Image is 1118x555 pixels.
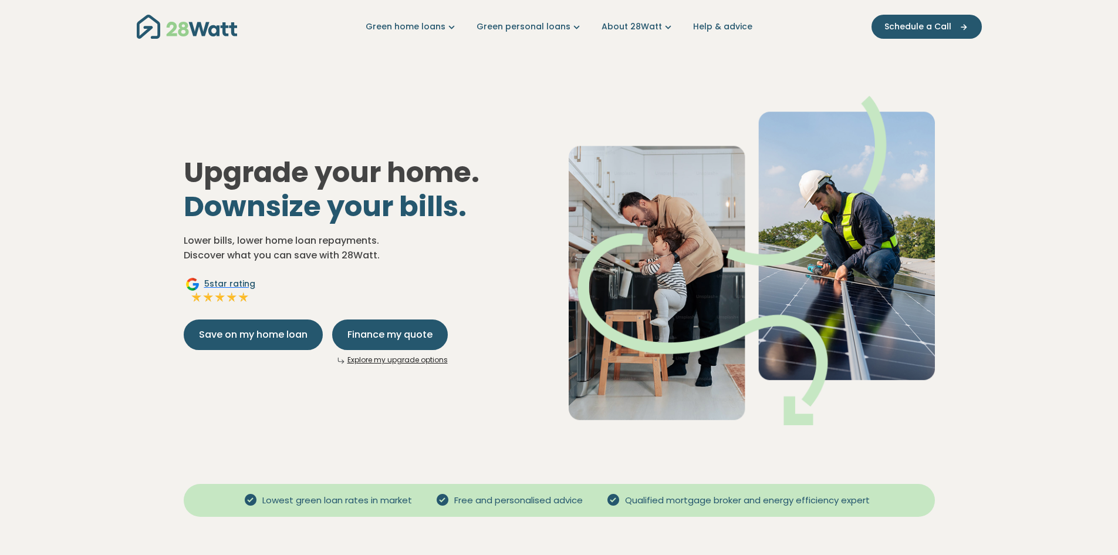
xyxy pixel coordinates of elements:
[202,291,214,303] img: Full star
[693,21,752,33] a: Help & advice
[569,96,935,425] img: Dad helping toddler
[366,21,458,33] a: Green home loans
[199,328,308,342] span: Save on my home loan
[184,233,550,263] p: Lower bills, lower home loan repayments. Discover what you can save with 28Watt.
[226,291,238,303] img: Full star
[204,278,255,290] span: 5 star rating
[238,291,249,303] img: Full star
[191,291,202,303] img: Full star
[258,494,417,507] span: Lowest green loan rates in market
[872,15,982,39] button: Schedule a Call
[620,494,874,507] span: Qualified mortgage broker and energy efficiency expert
[184,319,323,350] button: Save on my home loan
[185,277,200,291] img: Google
[214,291,226,303] img: Full star
[884,21,951,33] span: Schedule a Call
[184,156,550,223] h1: Upgrade your home.
[347,355,448,365] a: Explore my upgrade options
[347,328,433,342] span: Finance my quote
[602,21,674,33] a: About 28Watt
[137,15,237,39] img: 28Watt
[477,21,583,33] a: Green personal loans
[450,494,587,507] span: Free and personalised advice
[137,12,982,42] nav: Main navigation
[184,187,467,226] span: Downsize your bills.
[184,277,257,305] a: Google5star ratingFull starFull starFull starFull starFull star
[332,319,448,350] button: Finance my quote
